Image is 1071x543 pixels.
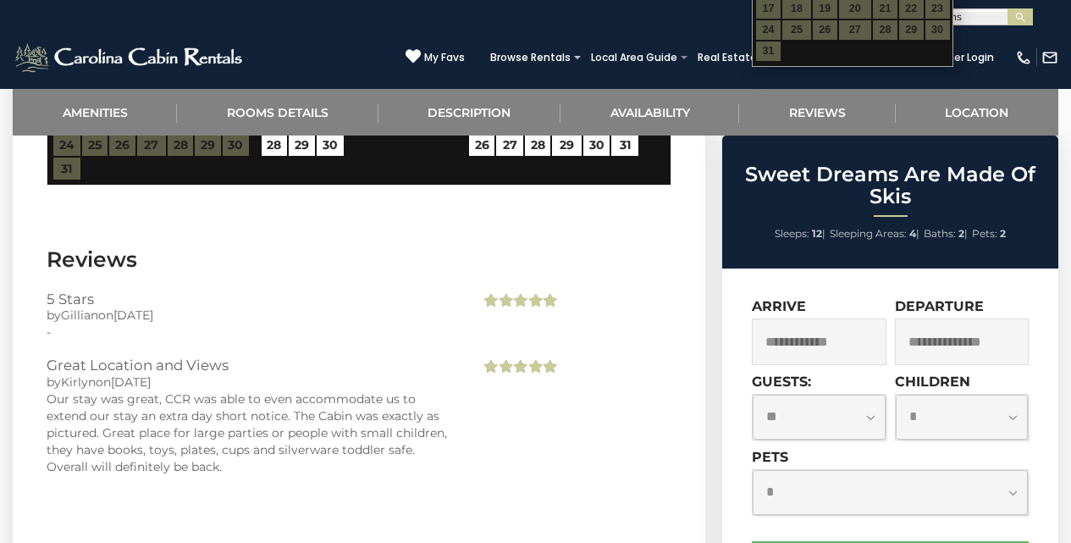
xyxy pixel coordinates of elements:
[406,48,465,66] a: My Favs
[525,134,550,156] a: 28
[924,223,968,245] li: |
[752,374,811,390] label: Guests:
[775,227,809,240] span: Sleeps:
[895,374,970,390] label: Children
[830,227,907,240] span: Sleeping Areas:
[1000,227,1006,240] strong: 2
[47,307,455,324] div: by on
[752,298,806,314] label: Arrive
[177,89,378,136] a: Rooms Details
[689,46,765,69] a: Real Estate
[47,291,455,307] h3: 5 Stars
[972,227,997,240] span: Pets:
[611,134,638,156] a: 31
[1015,49,1032,66] img: phone-regular-white.png
[47,374,455,391] div: by on
[552,134,581,156] a: 29
[582,46,686,69] a: Local Area Guide
[47,245,671,274] h3: Reviews
[262,134,288,156] a: 28
[739,89,895,136] a: Reviews
[752,449,788,465] label: Pets
[830,223,919,245] li: |
[909,227,916,240] strong: 4
[1041,49,1058,66] img: mail-regular-white.png
[47,357,455,373] h3: Great Location and Views
[922,46,1002,69] a: Owner Login
[958,227,964,240] strong: 2
[113,308,153,323] span: [DATE]
[583,134,610,156] a: 30
[424,50,465,65] span: My Favs
[482,46,579,69] a: Browse Rentals
[812,227,822,240] strong: 12
[560,89,739,136] a: Availability
[61,308,98,323] span: Gillian
[924,227,956,240] span: Baths:
[61,374,96,390] span: Kirlyn
[496,134,523,156] a: 27
[317,134,344,156] a: 30
[895,298,984,314] label: Departure
[775,223,825,245] li: |
[111,374,151,390] span: [DATE]
[726,163,1054,208] h2: Sweet Dreams Are Made Of Skis
[47,324,455,341] div: -
[289,134,315,156] a: 29
[469,134,494,156] a: 26
[47,391,455,475] div: Our stay was great, CCR was able to even accommodate us to extend our stay an extra day short not...
[896,89,1058,136] a: Location
[13,41,247,75] img: White-1-2.png
[378,89,560,136] a: Description
[13,89,177,136] a: Amenities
